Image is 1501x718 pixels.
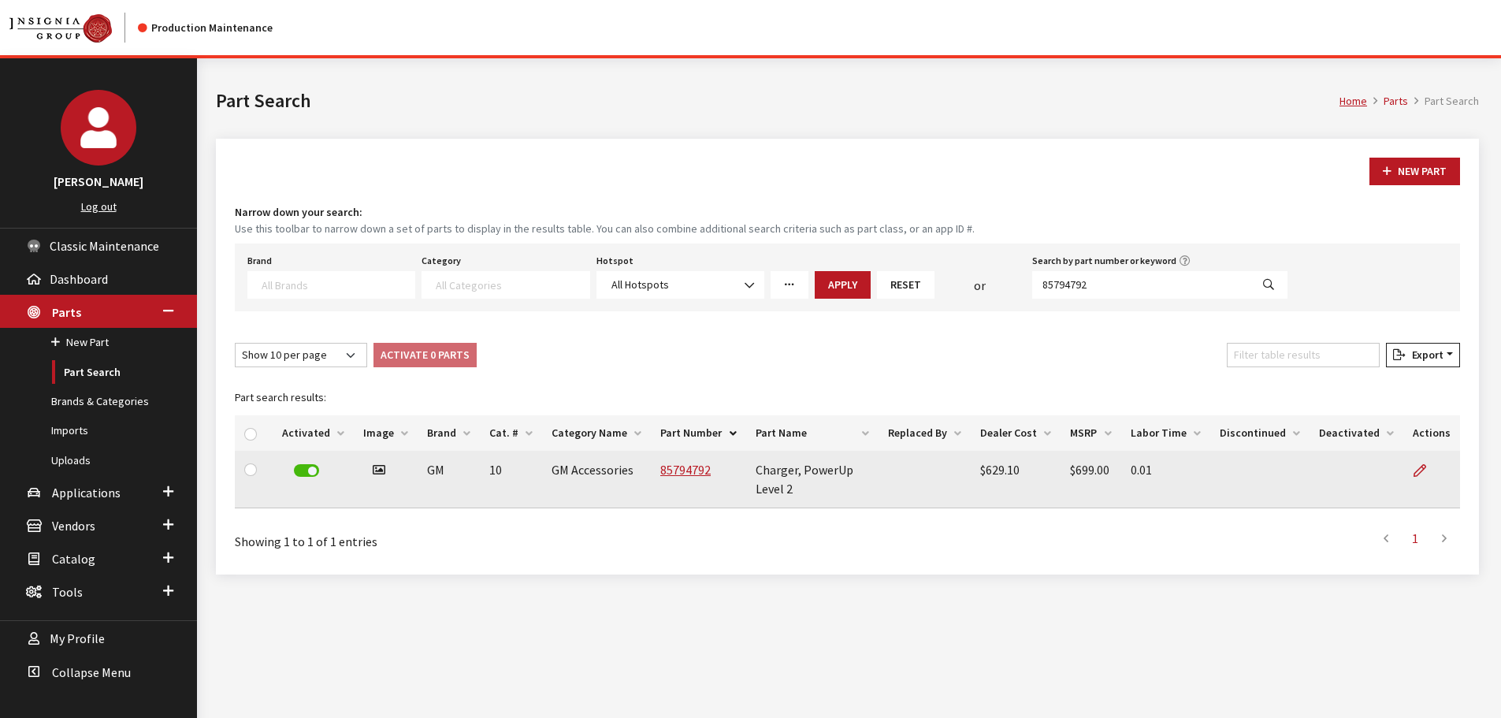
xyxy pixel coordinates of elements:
td: $699.00 [1061,451,1121,508]
label: Brand [247,254,272,268]
span: Collapse Menu [52,664,131,680]
span: Catalog [52,551,95,567]
td: GM Accessories [542,451,651,508]
caption: Part search results: [235,380,1460,415]
a: 1 [1401,523,1429,554]
th: Part Name: activate to sort column ascending [746,415,879,451]
input: Search [1032,271,1250,299]
img: Cheyenne Dorton [61,90,136,166]
h1: Part Search [216,87,1339,115]
th: Actions [1403,415,1460,451]
a: Home [1339,94,1367,108]
a: Edit Part [1413,451,1440,490]
label: Search by part number or keyword [1032,254,1176,268]
th: Replaced By: activate to sort column ascending [879,415,971,451]
div: or [934,276,1026,295]
span: Parts [52,304,81,320]
label: Deactivate Part [294,464,319,477]
span: Vendors [52,518,95,534]
input: Filter table results [1227,343,1380,367]
h4: Narrow down your search: [235,204,1460,221]
small: Use this toolbar to narrow down a set of parts to display in the results table. You can also comb... [235,221,1460,237]
th: Dealer Cost: activate to sort column ascending [971,415,1061,451]
span: All Hotspots [607,277,754,293]
button: New Part [1369,158,1460,185]
td: GM [418,451,480,508]
textarea: Search [436,277,589,292]
th: Cat. #: activate to sort column ascending [480,415,542,451]
th: Category Name: activate to sort column ascending [542,415,651,451]
img: Catalog Maintenance [9,14,112,43]
a: 85794792 [660,462,711,478]
th: Part Number: activate to sort column descending [651,415,746,451]
th: Deactivated: activate to sort column ascending [1310,415,1403,451]
td: 10 [480,451,542,508]
span: Select a Category [422,271,589,299]
button: Apply [815,271,871,299]
th: Discontinued: activate to sort column ascending [1210,415,1310,451]
li: Parts [1367,93,1408,110]
button: Export [1386,343,1460,367]
span: All Hotspots [611,277,669,292]
span: Classic Maintenance [50,238,159,254]
td: Charger, PowerUp Level 2 [746,451,879,508]
a: Insignia Group logo [9,13,138,43]
div: Production Maintenance [138,20,273,36]
button: Search [1250,271,1287,299]
span: Select a Brand [247,271,415,299]
span: Tools [52,584,83,600]
h3: [PERSON_NAME] [16,172,181,191]
th: Image: activate to sort column ascending [354,415,418,451]
td: $629.10 [971,451,1061,508]
span: Export [1406,348,1443,362]
td: 0.01 [1121,451,1210,508]
label: Category [422,254,461,268]
a: Log out [81,199,117,214]
li: Part Search [1408,93,1479,110]
label: Hotspot [596,254,633,268]
th: MSRP: activate to sort column ascending [1061,415,1121,451]
span: My Profile [50,631,105,647]
i: Has image [373,464,385,477]
a: More Filters [771,271,808,299]
span: Applications [52,485,121,500]
div: Showing 1 to 1 of 1 entries [235,521,734,551]
th: Brand: activate to sort column ascending [418,415,480,451]
button: Reset [877,271,934,299]
th: Activated: activate to sort column ascending [273,415,354,451]
span: Dashboard [50,271,108,287]
span: All Hotspots [596,271,764,299]
textarea: Search [262,277,414,292]
th: Labor Time: activate to sort column ascending [1121,415,1210,451]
